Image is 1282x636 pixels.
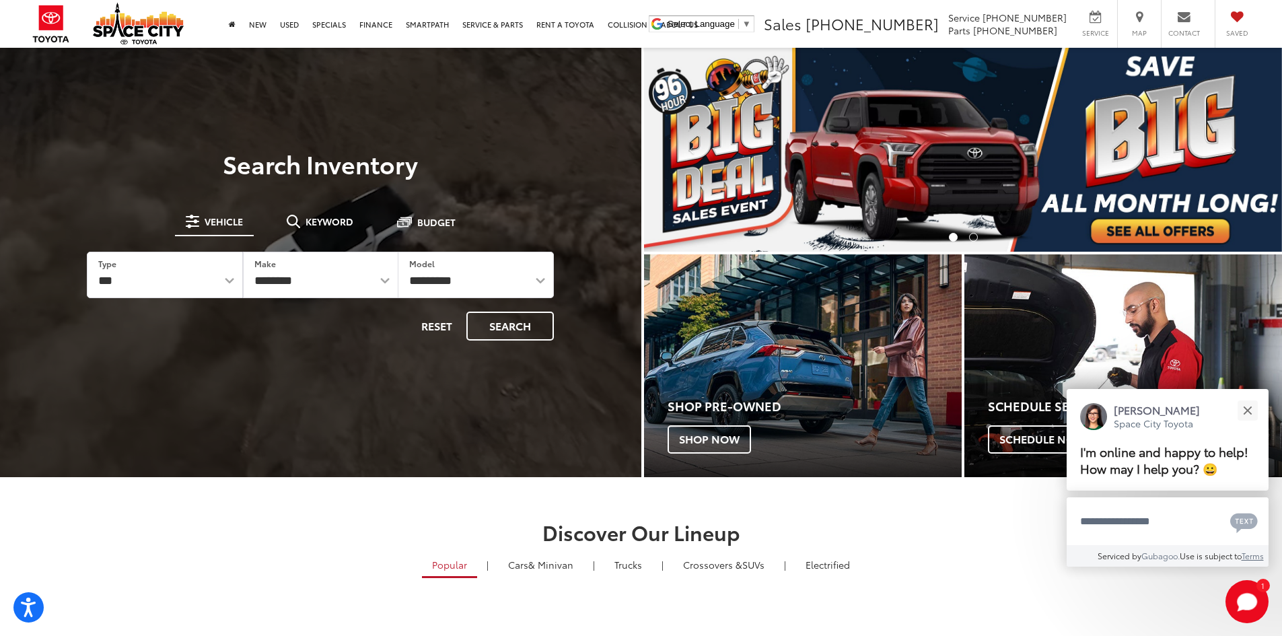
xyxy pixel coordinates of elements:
li: | [590,558,598,571]
li: Go to slide number 1. [949,233,958,242]
span: Contact [1168,28,1200,38]
span: Parts [948,24,970,37]
h4: Schedule Service [988,400,1282,413]
span: & Minivan [528,558,573,571]
label: Model [409,258,435,269]
h2: Discover Our Lineup [167,521,1116,543]
div: Close[PERSON_NAME]Space City ToyotaI'm online and happy to help! How may I help you? 😀Type your m... [1067,389,1269,567]
button: Chat with SMS [1226,506,1262,536]
span: Service [1080,28,1110,38]
span: Serviced by [1098,550,1141,561]
svg: Start Chat [1225,580,1269,623]
span: 1 [1261,582,1265,588]
p: Space City Toyota [1114,417,1200,430]
a: Shop Pre-Owned Shop Now [644,254,962,477]
a: Popular [422,553,477,578]
p: [PERSON_NAME] [1114,402,1200,417]
li: | [483,558,492,571]
button: Click to view previous picture. [644,75,740,225]
span: Saved [1222,28,1252,38]
span: Budget [417,217,456,227]
span: ​ [738,19,739,29]
span: Vehicle [205,217,243,226]
label: Type [98,258,116,269]
div: Toyota [644,254,962,477]
li: Go to slide number 2. [969,233,978,242]
a: Gubagoo. [1141,550,1180,561]
textarea: Type your message [1067,497,1269,546]
a: Cars [498,553,583,576]
button: Close [1233,396,1262,425]
button: Reset [410,312,464,341]
span: Use is subject to [1180,550,1242,561]
span: Keyword [306,217,353,226]
a: Electrified [795,553,860,576]
button: Search [466,312,554,341]
label: Make [254,258,276,269]
span: Shop Now [668,425,751,454]
a: Select Language​ [668,19,751,29]
span: [PHONE_NUMBER] [983,11,1067,24]
span: Schedule Now [988,425,1097,454]
a: Trucks [604,553,652,576]
span: Sales [764,13,802,34]
a: Schedule Service Schedule Now [964,254,1282,477]
svg: Text [1230,511,1258,533]
span: Service [948,11,980,24]
div: Toyota [964,254,1282,477]
span: I'm online and happy to help! How may I help you? 😀 [1080,443,1248,477]
a: SUVs [673,553,775,576]
span: Select Language [668,19,735,29]
button: Toggle Chat Window [1225,580,1269,623]
span: ▼ [742,19,751,29]
button: Click to view next picture. [1186,75,1282,225]
span: [PHONE_NUMBER] [806,13,939,34]
a: Terms [1242,550,1264,561]
h4: Shop Pre-Owned [668,400,962,413]
li: | [658,558,667,571]
h3: Search Inventory [57,150,585,177]
li: | [781,558,789,571]
img: Space City Toyota [93,3,184,44]
span: [PHONE_NUMBER] [973,24,1057,37]
span: Crossovers & [683,558,742,571]
span: Map [1125,28,1154,38]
